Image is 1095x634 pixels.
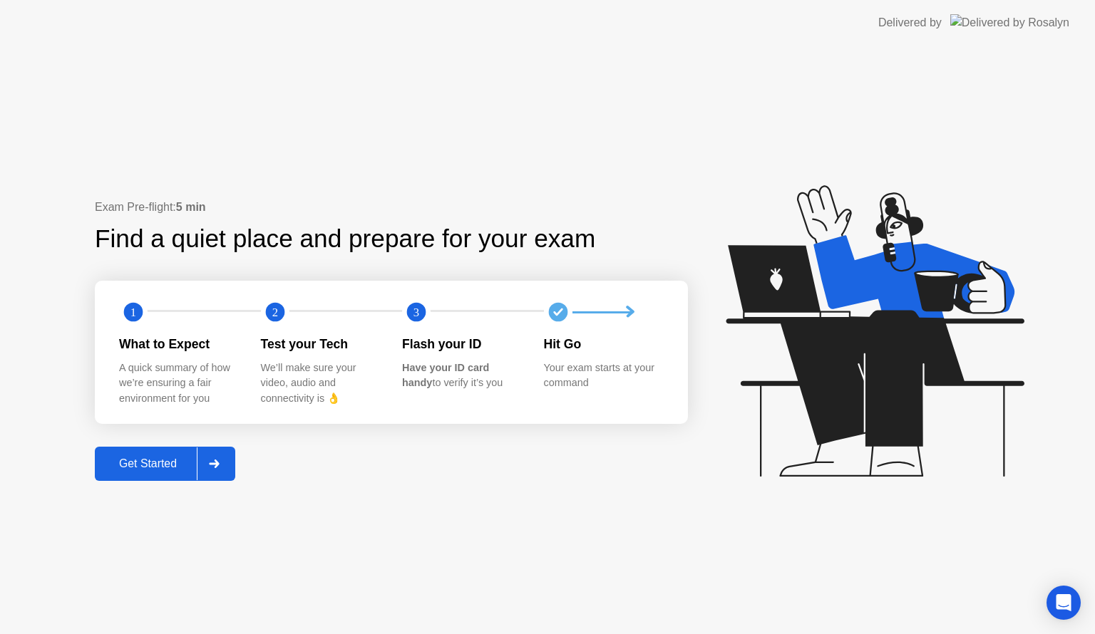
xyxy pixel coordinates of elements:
button: Get Started [95,447,235,481]
div: Your exam starts at your command [544,360,663,391]
div: Get Started [99,457,197,470]
div: We’ll make sure your video, audio and connectivity is 👌 [261,360,380,407]
text: 3 [413,306,419,319]
b: 5 min [176,201,206,213]
text: 1 [130,306,136,319]
div: Hit Go [544,335,663,353]
div: Delivered by [878,14,942,31]
img: Delivered by Rosalyn [950,14,1069,31]
div: Exam Pre-flight: [95,199,688,216]
div: A quick summary of how we’re ensuring a fair environment for you [119,360,238,407]
div: Flash your ID [402,335,521,353]
div: to verify it’s you [402,360,521,391]
b: Have your ID card handy [402,362,489,389]
div: Find a quiet place and prepare for your exam [95,220,597,258]
div: What to Expect [119,335,238,353]
div: Test your Tech [261,335,380,353]
text: 2 [272,306,277,319]
div: Open Intercom Messenger [1047,586,1081,620]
